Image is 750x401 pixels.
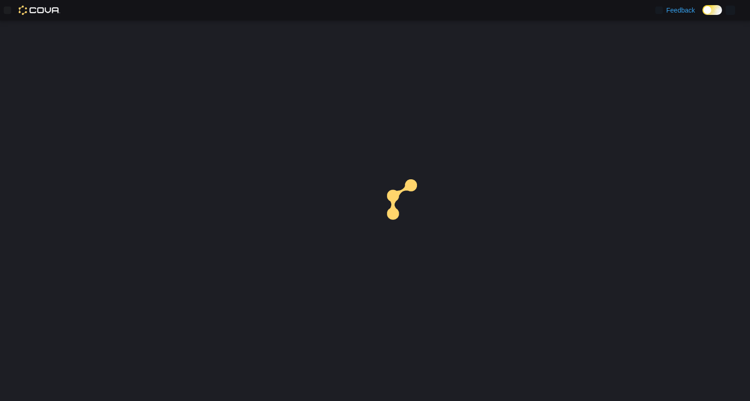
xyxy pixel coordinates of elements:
img: cova-loader [375,172,445,242]
img: Cova [19,6,60,15]
input: Dark Mode [702,5,722,15]
a: Feedback [652,1,699,20]
span: Feedback [667,6,695,15]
